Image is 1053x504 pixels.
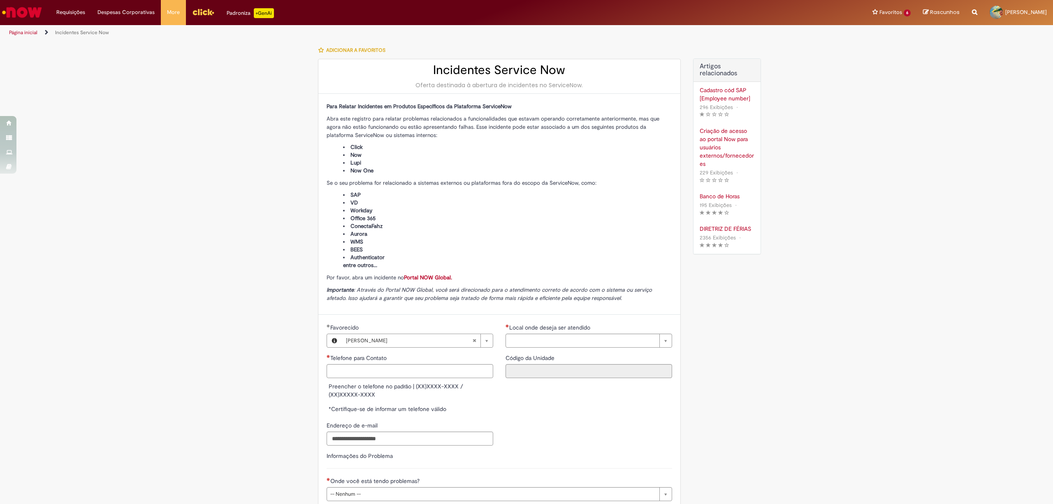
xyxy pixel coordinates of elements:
a: Cadastro cód SAP [Employee number] [700,86,754,102]
a: Criação de acesso ao portal Now para usuários externos/fornecedores [700,127,754,168]
span: Onde você está tendo problemas? [330,477,421,485]
div: Padroniza [227,8,274,18]
label: Somente leitura - Código da Unidade [506,354,556,362]
img: click_logo_yellow_360x200.png [192,6,214,18]
h3: Artigos relacionados [700,63,754,77]
div: *Certifique-se de informar um telefone válido [327,403,493,415]
span: VD [350,199,358,206]
span: • [738,232,742,243]
input: Código da Unidade [506,364,672,378]
span: Authenticator [350,254,385,261]
span: Click [350,144,363,151]
p: +GenAi [254,8,274,18]
span: Despesas Corporativas [97,8,155,16]
input: Endereço de e-mail [327,432,493,446]
span: : Através do Portal NOW Global, você será direcionado para o atendimento correto de acordo com o ... [327,286,652,302]
span: ConectaFahz [350,223,383,230]
span: [PERSON_NAME] [346,334,472,347]
span: Necessários [327,355,330,358]
span: Favoritos [879,8,902,16]
span: 2356 Exibições [700,234,736,241]
span: 229 Exibições [700,169,733,176]
span: [PERSON_NAME] [1005,9,1047,16]
span: Favorecido, Sabrina Rodrigues Da Costa [330,324,360,331]
span: 296 Exibições [700,104,733,111]
span: entre outros... [343,262,377,269]
span: Para Relatar Incidentes em Produtos Específicos da Plataforma ServiceNow [327,103,512,110]
span: SAP [350,191,361,198]
span: Telefone para Contato [330,354,388,362]
input: Telefone para Contato [327,364,493,378]
a: Limpar campo Local onde deseja ser atendido [506,334,672,348]
img: ServiceNow [1,4,43,21]
span: 195 Exibições [700,202,732,209]
strong: Importante [327,286,354,293]
span: Office 365 [350,215,376,222]
div: Oferta destinada à abertura de incidentes no ServiceNow. [327,81,672,89]
span: -- Nenhum -- [330,488,655,501]
span: Se o seu problema for relacionado a sistemas externos ou plataformas fora do escopo da ServiceNow... [327,179,596,186]
a: [PERSON_NAME]Limpar campo Favorecido [342,334,493,347]
span: More [167,8,180,16]
a: Incidentes Service Now [55,29,109,36]
label: Informações do Problema [327,452,393,460]
span: Rascunhos [930,8,960,16]
span: Aurora [350,230,367,237]
h2: Incidentes Service Now [327,63,672,77]
a: Banco de Horas [700,192,754,200]
span: Now One [350,167,373,174]
span: Adicionar a Favoritos [326,47,385,53]
span: Lupi [350,159,361,166]
button: Adicionar a Favoritos [318,42,390,59]
a: DIRETRIZ DE FÉRIAS [700,225,754,233]
span: • [733,200,738,211]
span: Por favor, abra um incidente no [327,274,452,281]
abbr: Limpar campo Favorecido [468,334,480,347]
span: Necessários [327,478,330,481]
span: • [735,167,740,178]
span: Necessários - Local onde deseja ser atendido [509,324,592,331]
span: Now [350,151,362,158]
span: Workday [350,207,372,214]
span: WMS [350,238,363,245]
span: 6 [904,9,911,16]
ul: Trilhas de página [6,25,696,40]
span: • [735,102,740,113]
div: Preencher o telefone no padrão | (XX)XXXX-XXXX / (XX)XXXXX-XXXX [327,380,493,401]
span: Abra este registro para relatar problemas relacionados a funcionalidades que estavam operando cor... [327,115,659,139]
span: Endereço de e-mail [327,422,379,429]
span: Requisições [56,8,85,16]
span: BEES [350,246,363,253]
span: Necessários [506,324,509,327]
a: Portal NOW Global. [404,274,452,281]
a: Página inicial [9,29,37,36]
button: Favorecido, Visualizar este registro Sabrina Rodrigues Da Costa [327,334,342,347]
span: Obrigatório Preenchido [327,324,330,327]
a: Rascunhos [923,9,960,16]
